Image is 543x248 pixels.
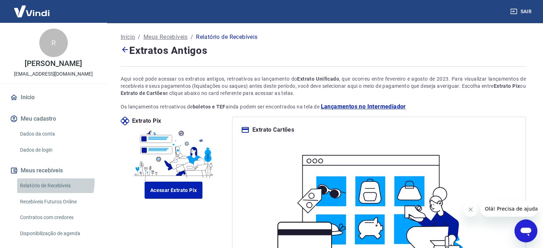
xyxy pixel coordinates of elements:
a: Início [9,90,98,105]
p: Relatório de Recebíveis [196,33,257,41]
p: / [138,33,140,41]
p: Os lançamentos retroativos de ainda podem ser encontrados na tela de [121,102,526,111]
a: Relatório de Recebíveis [17,178,98,193]
img: Vindi [9,0,55,22]
a: Lançamentos no Intermediador [321,102,406,111]
div: Aqui você pode acessar os extratos antigos, retroativos ao lançamento do , que ocorreu entre feve... [121,75,526,97]
p: / [191,33,193,41]
iframe: Fechar mensagem [463,202,478,217]
p: [PERSON_NAME] [25,60,82,67]
a: Contratos com credores [17,210,98,225]
p: [EMAIL_ADDRESS][DOMAIN_NAME] [14,70,93,78]
a: Disponibilização de agenda [17,226,98,241]
strong: boletos e TEF [193,104,226,110]
span: Olá! Precisa de ajuda? [4,5,60,11]
div: R [39,29,68,57]
iframe: Mensagem da empresa [481,201,537,217]
strong: Extrato Pix [494,83,520,89]
h4: Extratos Antigos [121,43,526,58]
a: Meus Recebíveis [144,33,188,41]
button: Sair [509,5,534,18]
a: Recebíveis Futuros Online [17,194,98,209]
a: Dados da conta [17,127,98,141]
p: Extrato Pix [132,117,161,125]
strong: Extrato Unificado [297,76,339,82]
a: Acessar Extrato Pix [145,182,203,199]
a: Início [121,33,135,41]
img: ilustrapix.38d2ed8fdf785898d64e9b5bf3a9451d.svg [131,125,216,182]
button: Meus recebíveis [9,163,98,178]
strong: Extrato de Cartões [121,90,165,96]
p: Extrato Cartões [252,126,294,134]
iframe: Botão para abrir a janela de mensagens [514,219,537,242]
a: Dados de login [17,143,98,157]
button: Meu cadastro [9,111,98,127]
